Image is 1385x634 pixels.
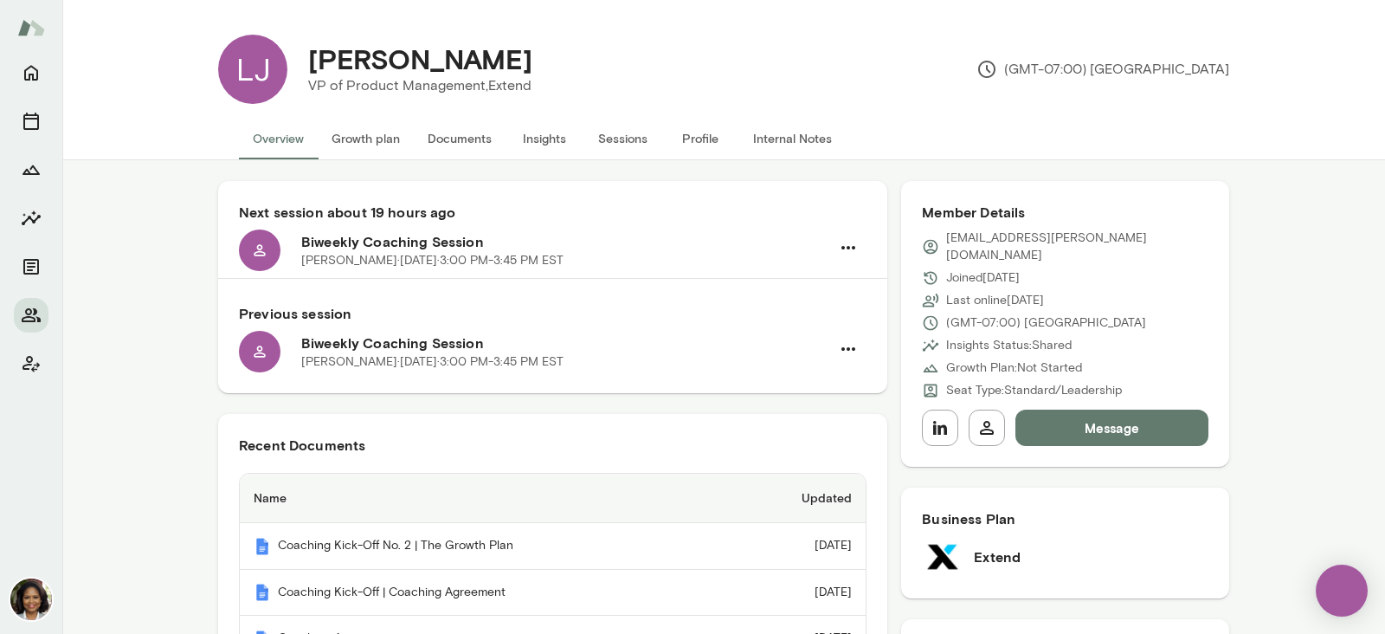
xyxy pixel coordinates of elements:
[308,75,532,96] p: VP of Product Management, Extend
[301,333,830,353] h6: Biweekly Coaching Session
[308,42,532,75] h4: [PERSON_NAME]
[661,118,739,159] button: Profile
[254,584,271,601] img: Mento
[946,359,1082,377] p: Growth Plan: Not Started
[974,547,1021,567] h6: Extend
[301,353,564,371] p: [PERSON_NAME] · [DATE] · 3:00 PM-3:45 PM EST
[14,346,48,381] button: Client app
[240,523,732,570] th: Coaching Kick-Off No. 2 | The Growth Plan
[239,202,866,223] h6: Next session about 19 hours ago
[14,201,48,236] button: Insights
[583,118,661,159] button: Sessions
[732,570,866,617] td: [DATE]
[946,337,1072,354] p: Insights Status: Shared
[14,152,48,187] button: Growth Plan
[739,118,846,159] button: Internal Notes
[946,314,1146,332] p: (GMT-07:00) [GEOGRAPHIC_DATA]
[946,230,1208,264] p: [EMAIL_ADDRESS][PERSON_NAME][DOMAIN_NAME]
[301,231,830,252] h6: Biweekly Coaching Session
[239,435,866,456] h6: Recent Documents
[946,269,1020,287] p: Joined [DATE]
[14,55,48,90] button: Home
[1015,410,1208,446] button: Message
[240,570,732,617] th: Coaching Kick-Off | Coaching Agreement
[10,579,52,620] img: Cheryl Mills
[239,303,866,324] h6: Previous session
[946,292,1044,309] p: Last online [DATE]
[922,202,1208,223] h6: Member Details
[239,118,318,159] button: Overview
[14,104,48,139] button: Sessions
[732,523,866,570] td: [DATE]
[14,298,48,333] button: Members
[318,118,414,159] button: Growth plan
[732,474,866,523] th: Updated
[976,59,1229,80] p: (GMT-07:00) [GEOGRAPHIC_DATA]
[301,252,564,269] p: [PERSON_NAME] · [DATE] · 3:00 PM-3:45 PM EST
[17,11,45,44] img: Mento
[218,35,287,104] div: LJ
[506,118,583,159] button: Insights
[922,508,1208,529] h6: Business Plan
[946,382,1122,399] p: Seat Type: Standard/Leadership
[240,474,732,523] th: Name
[414,118,506,159] button: Documents
[254,538,271,555] img: Mento
[14,249,48,284] button: Documents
